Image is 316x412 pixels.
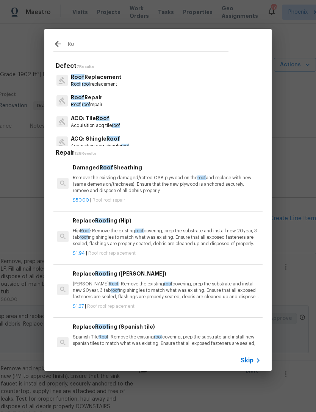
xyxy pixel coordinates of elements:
span: Roof roof replacement [88,251,136,255]
h6: Replace ing (Hip) [73,216,261,225]
h6: Replace ing (Spanish tile) [73,323,261,331]
p: ACQ: Tile [71,114,120,122]
span: 128 Results [75,152,96,155]
span: Roof [96,116,110,121]
h6: Damaged Sheathing [73,163,261,172]
span: Roof [95,324,109,329]
span: Roof roof repair [92,198,125,202]
span: Roof [80,229,90,233]
p: replacement [71,81,122,88]
span: roof [111,288,119,293]
p: | [73,250,261,257]
span: Roof [71,74,84,80]
span: Roof [71,102,81,107]
span: roof [82,82,90,86]
span: $1.67 [73,304,84,309]
span: roof [80,235,88,240]
p: Remove the existing damaged/rotted OSB plywood on the and replace with new (same demension/thickn... [73,175,261,194]
p: Replacement [71,73,122,81]
span: roof [154,335,162,339]
p: Hip : Remove the existing covering, prep the substrate and install new 20year, 3 tab ing shingles... [73,228,261,247]
span: roof [197,175,206,180]
span: Roof roof replacement [87,304,135,309]
p: ACQ: Shingle [71,135,129,143]
span: $50.00 [73,198,89,202]
span: Roof [106,136,120,141]
h5: Defect [56,62,263,70]
span: Roof [100,165,113,170]
p: | [73,303,261,310]
h6: Replace ing ([PERSON_NAME]) [73,269,261,278]
span: 7 Results [77,65,94,69]
span: Roof [71,82,81,86]
p: repair [71,102,102,108]
span: Roof [95,218,109,223]
span: roof [135,229,144,233]
span: Roof [71,95,84,100]
p: Acquisition acq shingle [71,143,129,149]
span: Roof [109,282,119,286]
input: Search issues or repairs [68,40,228,51]
span: Roof [95,271,109,276]
span: $1.94 [73,251,85,255]
p: Repair [71,94,102,102]
h5: Repair [56,149,263,157]
p: Acquisition acq tile [71,122,120,129]
span: Skip [241,357,253,364]
span: roof [82,102,90,107]
p: | [73,197,261,204]
span: Roof [99,335,108,339]
p: Spanish Tile : Remove the existing covering, prep the substrate and install new spanish tiles to ... [73,334,261,353]
span: roof [164,282,172,286]
span: roof [112,123,120,128]
p: [PERSON_NAME] : Remove the existing covering, prep the substrate and install new 20year, 3 tab in... [73,281,261,300]
span: roof [121,144,129,148]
